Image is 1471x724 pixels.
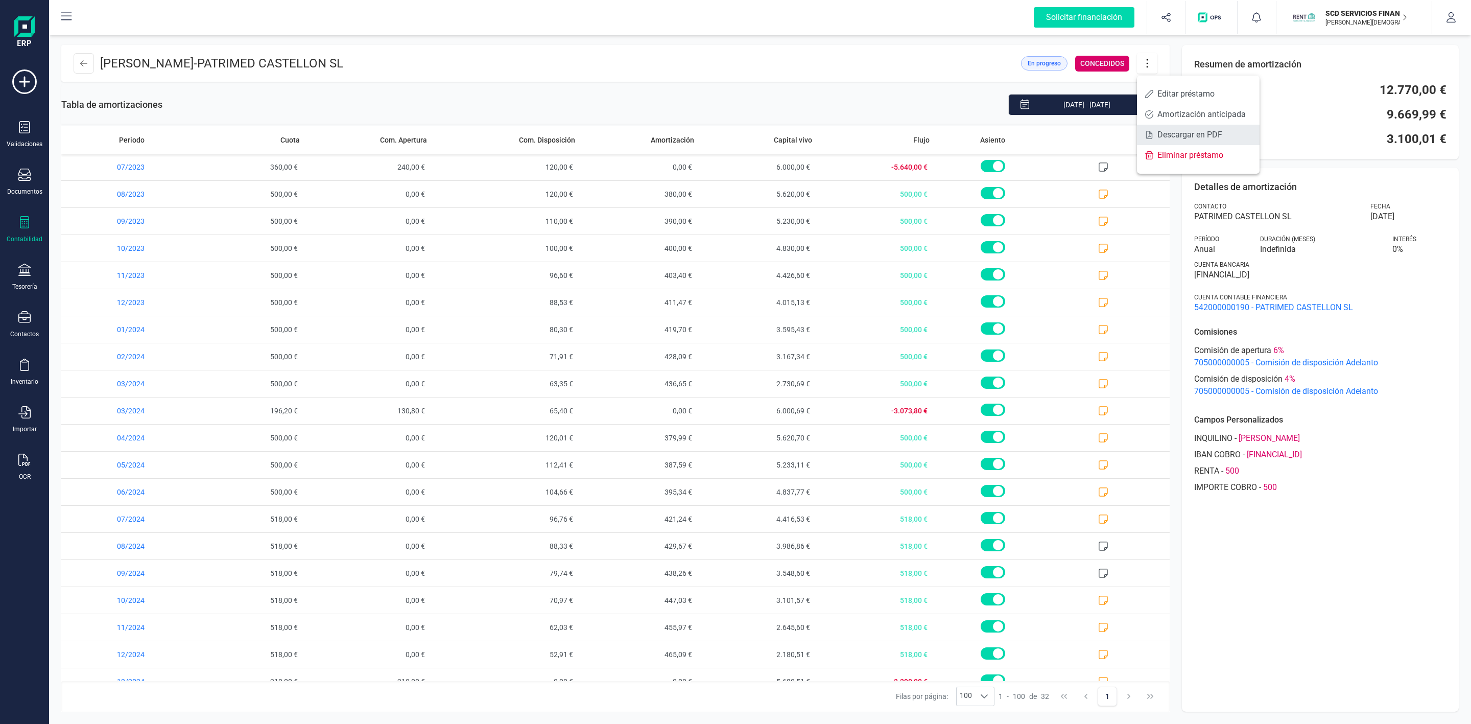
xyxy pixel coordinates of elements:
span: 518,00 € [186,641,304,668]
span: Amortización anticipada [1157,110,1251,119]
span: 0,00 € [579,154,698,180]
span: 120,00 € [431,181,580,207]
span: 705000000005 - Comisión de disposición Adelanto [1194,357,1446,369]
span: 518,00 € [816,533,934,559]
span: 08/2023 [61,181,186,207]
span: Eliminar préstamo [1157,151,1251,159]
span: 395,34 € [579,479,698,505]
span: Duración (MESES) [1260,235,1315,243]
span: 08/2024 [61,533,186,559]
span: 518,00 € [186,533,304,559]
span: 4 % [1285,373,1295,385]
span: 09/2023 [61,208,186,235]
span: PATRIMED CASTELLON SL [197,56,343,71]
span: Asiento [980,135,1005,145]
span: 12/2024 [61,668,186,695]
div: - [1194,432,1446,445]
span: 390,00 € [579,208,698,235]
span: 500 [1225,465,1239,477]
div: Contactos [10,330,39,338]
span: [DATE] [1370,211,1394,223]
span: 500,00 € [186,289,304,316]
span: 12/2024 [61,641,186,668]
div: Filas por página: [896,687,995,706]
div: - [1194,481,1446,494]
span: 0,00 € [579,398,698,424]
span: 80,30 € [431,316,580,343]
span: 6.000,69 € [698,398,816,424]
span: 11/2023 [61,262,186,289]
span: 436,65 € [579,370,698,397]
span: 500,00 € [816,425,934,451]
span: 5.230,00 € [698,208,816,235]
span: 500,00 € [816,262,934,289]
span: 70,97 € [431,587,580,614]
span: 5.233,11 € [698,452,816,478]
span: [FINANCIAL_ID] [1247,449,1302,461]
span: 518,00 € [186,587,304,614]
span: 4.015,13 € [698,289,816,316]
span: 500,00 € [816,370,934,397]
span: 0,00 € [304,506,431,532]
span: 0,00 € [304,289,431,316]
p: Comisiones [1194,326,1446,338]
button: Previous Page [1076,687,1096,706]
span: 9.669,99 € [1387,106,1446,123]
span: 100 [957,687,975,706]
button: Logo de OPS [1192,1,1231,34]
span: RENTA [1194,465,1219,477]
button: Next Page [1119,687,1138,706]
div: Tesorería [12,283,37,291]
span: 0,00 € [304,614,431,641]
span: 88,33 € [431,533,580,559]
span: 421,24 € [579,506,698,532]
button: SCSCD SERVICIOS FINANCIEROS SL[PERSON_NAME][DEMOGRAPHIC_DATA][DEMOGRAPHIC_DATA] [1289,1,1419,34]
span: 387,59 € [579,452,698,478]
span: 3.101,57 € [698,587,816,614]
span: 411,47 € [579,289,698,316]
span: 0,00 € [304,479,431,505]
span: Anual [1194,243,1248,255]
span: Interés [1392,235,1416,243]
span: 518,00 € [816,641,934,668]
p: Detalles de amortización [1194,180,1446,194]
span: 240,00 € [304,154,431,180]
span: 500,00 € [186,316,304,343]
span: 210,00 € [304,668,431,695]
span: 12.770,00 € [1380,82,1446,98]
span: 500,00 € [816,343,934,370]
button: Page 1 [1098,687,1117,706]
div: Inventario [11,378,38,386]
span: 10/2024 [61,587,186,614]
span: En progreso [1028,59,1061,68]
span: 03/2024 [61,370,186,397]
span: 6.000,00 € [698,154,816,180]
span: 1 [999,691,1003,702]
span: 542000000190 - PATRIMED CASTELLON SL [1194,301,1446,314]
span: -5.640,00 € [816,154,934,180]
span: 4.416,53 € [698,506,816,532]
span: 500,00 € [816,181,934,207]
span: 379,99 € [579,425,698,451]
span: 0,00 € [304,181,431,207]
span: 12/2023 [61,289,186,316]
span: 10/2023 [61,235,186,262]
span: [PERSON_NAME] [1239,432,1300,445]
span: 196,20 € [186,398,304,424]
span: 52,91 € [431,641,580,668]
span: Período [1194,235,1219,243]
span: 455,97 € [579,614,698,641]
span: 5.620,00 € [698,181,816,207]
span: 5.620,70 € [698,425,816,451]
span: 428,09 € [579,343,698,370]
div: OCR [19,473,31,481]
p: Campos Personalizados [1194,414,1446,426]
span: 0,00 € [304,641,431,668]
span: 403,40 € [579,262,698,289]
span: 500 [1263,481,1277,494]
span: 500,00 € [816,208,934,235]
span: 705000000005 - Comisión de disposición Adelanto [1194,385,1446,398]
span: 400,00 € [579,235,698,262]
span: -3.290,00 € [816,668,934,695]
span: 3.986,86 € [698,533,816,559]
